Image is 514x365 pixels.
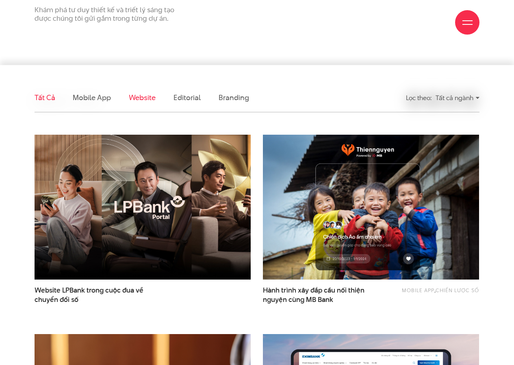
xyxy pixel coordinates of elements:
[129,92,156,103] a: Website
[73,92,111,103] a: Mobile app
[436,91,479,105] div: Tất cả ngành
[219,92,249,103] a: Branding
[263,135,479,280] img: thumb
[402,286,434,294] a: Mobile app
[263,286,382,304] span: Hành trình xây đắp cầu nối thiện
[35,92,55,103] a: Tất cả
[393,286,479,300] div: ,
[263,295,333,304] span: nguyện cùng MB Bank
[174,92,201,103] a: Editorial
[263,286,382,304] a: Hành trình xây đắp cầu nối thiệnnguyện cùng MB Bank
[35,286,154,304] span: Website LPBank trong cuộc đua về
[35,295,78,304] span: chuyển đổi số
[35,135,251,280] img: LPBank portal
[35,286,154,304] a: Website LPBank trong cuộc đua vềchuyển đổi số
[406,91,432,105] div: Lọc theo:
[436,286,479,294] a: Chiến lược số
